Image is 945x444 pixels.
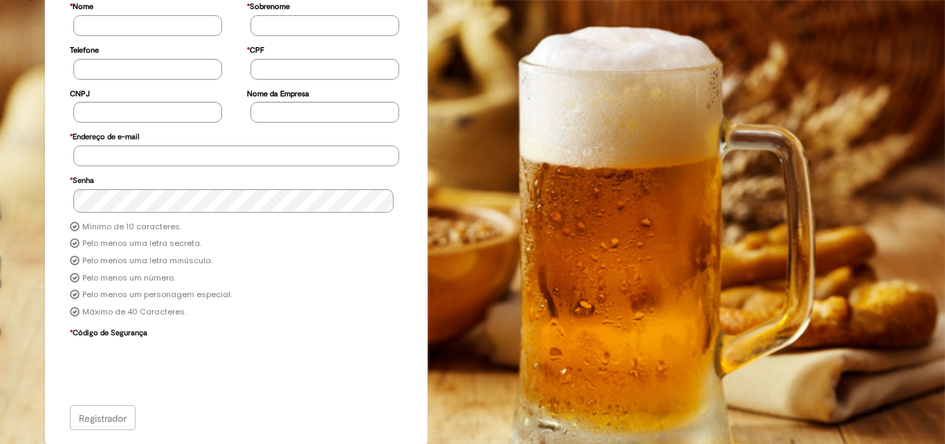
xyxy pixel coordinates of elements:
font: Nome da Empresa [247,89,309,99]
font: Pelo menos um número. [82,272,175,283]
font: CPF [250,45,264,55]
font: Código de Segurança [73,328,147,338]
font: Mínimo de 10 caracteres. [82,221,181,232]
font: Senha [73,175,94,186]
iframe: reCAPTCHA [73,341,284,396]
font: Sobrenome [250,1,290,12]
font: CNPJ [70,89,90,99]
font: Nome [73,1,93,12]
font: Máximo de 40 Caracteres. [82,306,186,317]
font: Endereço de e-mail [73,132,139,142]
font: Pelo menos uma letra minúscula. [82,255,212,266]
font: Pelo menos um personagem especial. [82,289,232,300]
font: Pelo menos uma letra secreta. [82,238,201,249]
font: Telefone [70,45,99,55]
